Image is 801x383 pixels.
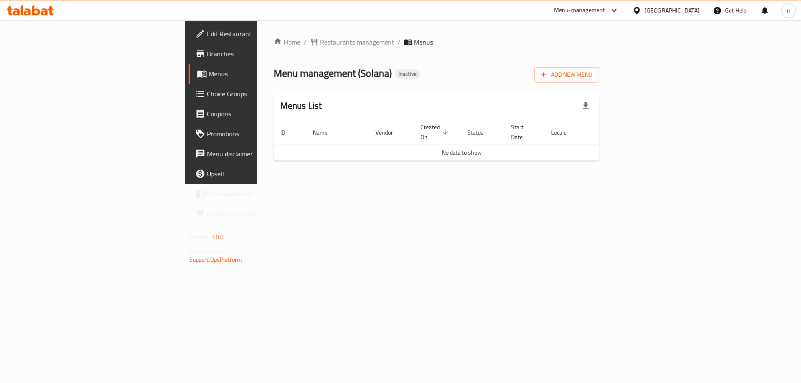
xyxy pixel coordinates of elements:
[189,164,319,184] a: Upsell
[207,149,312,159] span: Menu disclaimer
[189,44,319,64] a: Branches
[189,104,319,124] a: Coupons
[398,37,400,47] li: /
[189,204,319,224] a: Grocery Checklist
[189,124,319,144] a: Promotions
[414,37,433,47] span: Menus
[189,232,210,243] span: Version:
[313,128,338,138] span: Name
[207,29,312,39] span: Edit Restaurant
[645,6,700,15] div: [GEOGRAPHIC_DATA]
[551,128,577,138] span: Locale
[274,37,599,47] nav: breadcrumb
[189,246,228,257] span: Get support on:
[189,24,319,44] a: Edit Restaurant
[207,129,312,139] span: Promotions
[375,128,404,138] span: Vendor
[280,128,296,138] span: ID
[576,96,596,116] div: Export file
[534,67,599,83] button: Add New Menu
[320,37,394,47] span: Restaurants management
[207,209,312,219] span: Grocery Checklist
[421,122,451,142] span: Created On
[211,232,224,243] span: 1.0.0
[207,89,312,99] span: Choice Groups
[395,70,420,78] span: Inactive
[207,189,312,199] span: Coverage Report
[554,5,605,15] div: Menu-management
[189,84,319,104] a: Choice Groups
[189,64,319,84] a: Menus
[587,120,650,145] th: Actions
[511,122,534,142] span: Start Date
[541,70,592,80] span: Add New Menu
[189,144,319,164] a: Menu disclaimer
[189,184,319,204] a: Coverage Report
[189,254,242,265] a: Support.OpsPlatform
[207,109,312,119] span: Coupons
[310,37,394,47] a: Restaurants management
[207,49,312,59] span: Branches
[274,64,392,83] span: Menu management ( Solana )
[442,147,482,158] span: No data to show
[395,69,420,79] div: Inactive
[467,128,494,138] span: Status
[209,69,312,79] span: Menus
[787,6,790,15] span: n
[280,100,322,112] h2: Menus List
[207,169,312,179] span: Upsell
[274,120,650,161] table: enhanced table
